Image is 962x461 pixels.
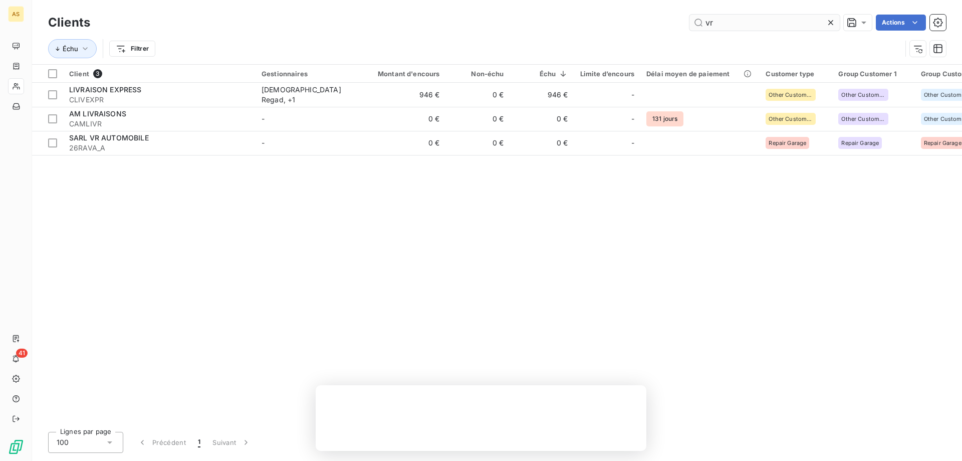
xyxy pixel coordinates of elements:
div: [DEMOGRAPHIC_DATA] Regad , + 1 [262,85,354,105]
span: Échu [63,45,78,53]
button: Filtrer [109,41,155,57]
button: Précédent [131,432,192,453]
div: Group Customer 1 [838,70,908,78]
td: 946 € [510,83,574,107]
iframe: Enquête de LeanPay [316,385,646,451]
button: Échu [48,39,97,58]
td: 0 € [510,131,574,155]
div: Non-échu [452,70,504,78]
td: 0 € [446,131,510,155]
span: - [631,138,634,148]
span: - [631,114,634,124]
span: SARL VR AUTOMOBILE [69,133,149,142]
div: Délai moyen de paiement [646,70,754,78]
span: 3 [93,69,102,78]
div: Montant d'encours [366,70,440,78]
span: Other Customers [841,92,885,98]
td: 0 € [446,83,510,107]
span: Repair Garage [769,140,806,146]
span: AM LIVRAISONS [69,109,126,118]
span: Other Customers [841,116,885,122]
span: 1 [198,437,200,447]
td: 0 € [360,107,446,131]
span: Other Customers [769,116,813,122]
td: 0 € [446,107,510,131]
span: CAMLIVR [69,119,250,129]
h3: Clients [48,14,90,32]
span: Repair Garage [924,140,961,146]
button: Actions [876,15,926,31]
span: CLIVEXPR [69,95,250,105]
span: LIVRAISON EXPRESS [69,85,142,94]
td: 946 € [360,83,446,107]
div: AS [8,6,24,22]
span: - [631,90,634,100]
div: Échu [516,70,568,78]
span: Other Customers [769,92,813,98]
td: 0 € [360,131,446,155]
span: 100 [57,437,69,447]
button: Suivant [206,432,257,453]
td: 0 € [510,107,574,131]
span: - [262,114,265,123]
input: Rechercher [689,15,840,31]
span: 131 jours [646,111,683,126]
iframe: Intercom live chat [928,427,952,451]
span: Repair Garage [841,140,879,146]
img: Logo LeanPay [8,439,24,455]
div: Gestionnaires [262,70,354,78]
span: - [262,138,265,147]
span: 26RAVA_A [69,143,250,153]
span: 41 [16,349,28,358]
div: Limite d’encours [580,70,634,78]
button: 1 [192,432,206,453]
div: Customer type [766,70,826,78]
span: Client [69,70,89,78]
